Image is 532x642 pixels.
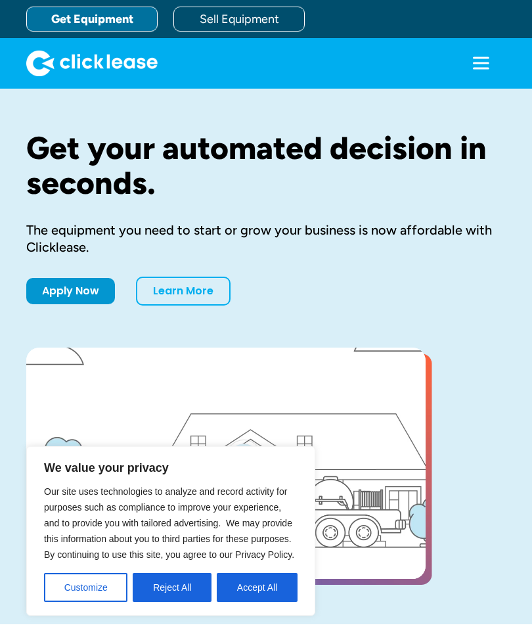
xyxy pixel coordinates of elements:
a: Sell Equipment [173,7,305,32]
a: Learn More [136,277,231,306]
p: We value your privacy [44,460,298,476]
div: menu [456,38,506,88]
a: home [26,50,158,76]
button: Customize [44,573,127,602]
div: We value your privacy [26,446,315,616]
button: Reject All [133,573,211,602]
img: Blue play button logo on a light blue circular background [226,440,261,476]
img: Clicklease logo [26,50,158,76]
a: Apply Now [26,278,115,304]
button: Accept All [217,573,298,602]
a: Get Equipment [26,7,158,32]
h1: Get your automated decision in seconds. [26,131,506,200]
a: open lightbox [26,348,426,579]
span: Our site uses technologies to analyze and record activity for purposes such as compliance to impr... [44,486,294,560]
div: The equipment you need to start or grow your business is now affordable with Clicklease. [26,221,506,256]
